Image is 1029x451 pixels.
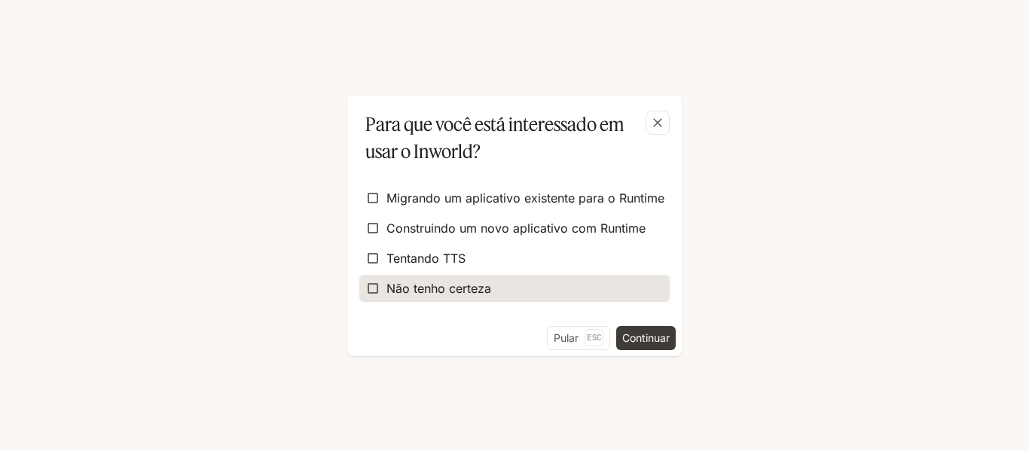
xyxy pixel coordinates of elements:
font: Tentando TTS [386,251,466,266]
font: Esc [587,332,601,343]
font: Não tenho certeza [386,281,491,296]
button: Continuar [616,326,676,350]
font: Migrando um aplicativo existente para o Runtime [386,190,664,206]
font: Pular [554,331,579,344]
font: Para que você está interessado em usar o Inworld? [365,113,624,163]
button: PularEsc [547,326,610,350]
font: Construindo um novo aplicativo com Runtime [386,221,646,236]
font: Continuar [622,331,670,344]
